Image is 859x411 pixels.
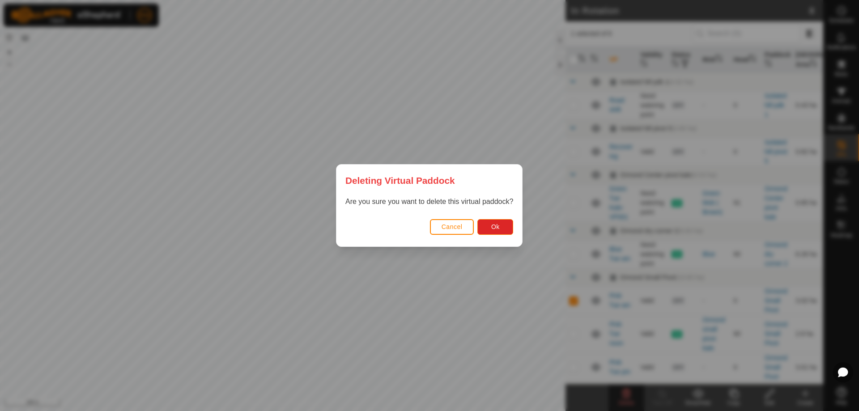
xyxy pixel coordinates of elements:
span: Cancel [442,223,463,230]
button: Cancel [430,219,474,235]
p: Are you sure you want to delete this virtual paddock? [345,196,513,207]
span: Ok [491,223,500,230]
button: Ok [478,219,514,235]
span: Deleting Virtual Paddock [345,174,455,187]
